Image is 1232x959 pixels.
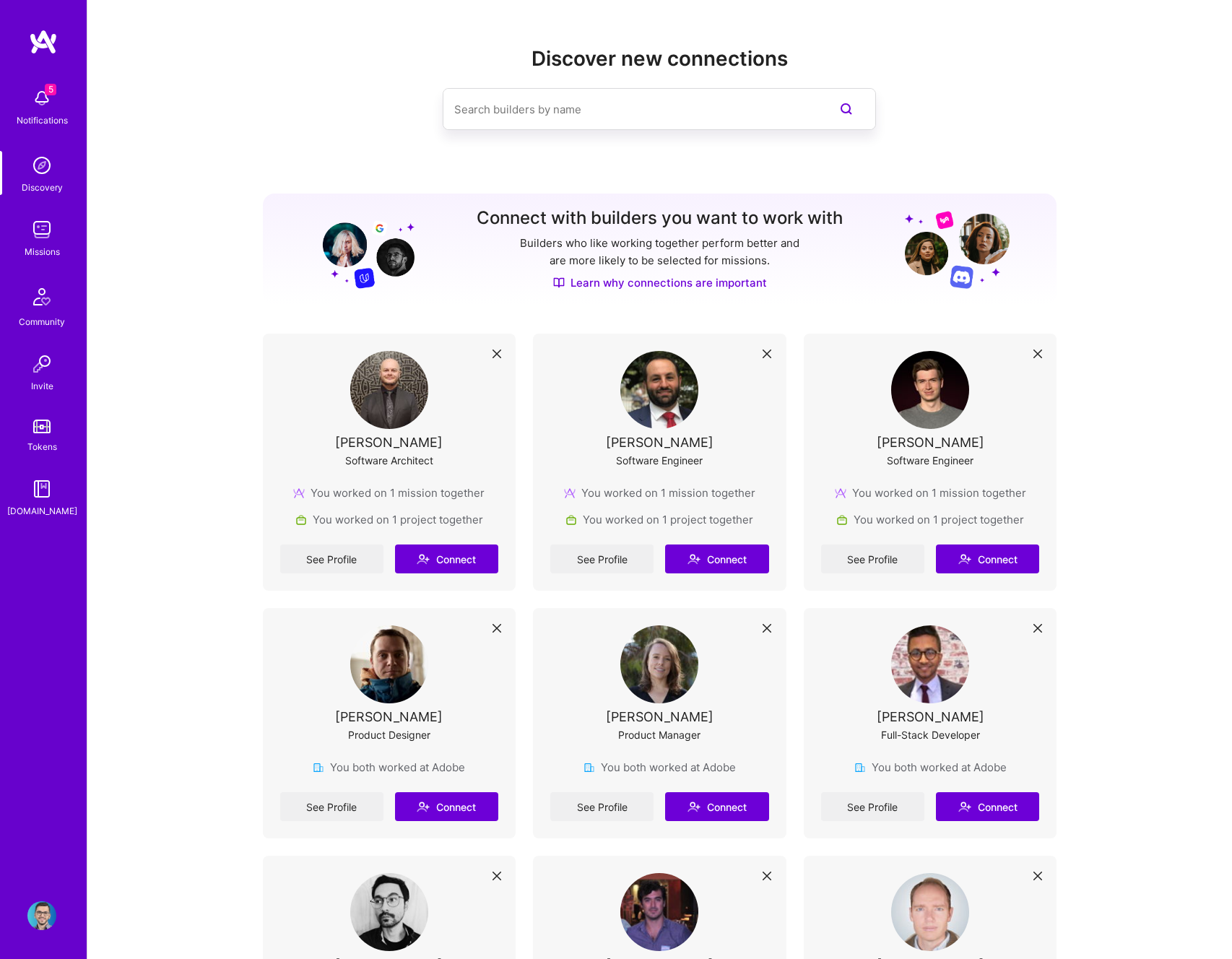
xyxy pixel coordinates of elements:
[493,624,501,633] i: icon Close
[887,453,973,468] div: Software Engineer
[836,514,848,526] img: Project icon
[477,208,843,229] h3: Connect with builders you want to work with
[877,709,984,724] div: [PERSON_NAME]
[493,350,501,358] i: icon Close
[348,727,430,742] div: Product Designer
[854,760,1007,775] div: You both worked at Adobe
[27,350,56,378] img: Invite
[606,435,713,450] div: [PERSON_NAME]
[564,485,755,500] div: You worked on 1 mission together
[958,800,971,813] i: icon Connect
[350,873,428,951] img: User Avatar
[1033,872,1042,880] i: icon Close
[27,84,56,113] img: bell
[395,792,498,821] button: Connect
[838,100,855,118] i: icon SearchPurple
[565,514,577,526] img: Project icon
[280,792,383,821] a: See Profile
[620,625,698,703] img: User Avatar
[295,514,307,526] img: Project icon
[335,709,443,724] div: [PERSON_NAME]
[836,512,1024,527] div: You worked on 1 project together
[22,180,63,195] div: Discovery
[854,762,866,773] img: company icon
[263,47,1057,71] h2: Discover new connections
[27,439,57,454] div: Tokens
[620,351,698,429] img: User Avatar
[1033,624,1042,633] i: icon Close
[821,792,924,821] a: See Profile
[606,709,713,724] div: [PERSON_NAME]
[881,727,980,742] div: Full-Stack Developer
[687,552,700,565] i: icon Connect
[395,544,498,573] button: Connect
[958,552,971,565] i: icon Connect
[310,209,415,289] img: Grow your network
[27,215,56,244] img: teamwork
[29,29,58,55] img: logo
[553,277,565,289] img: Discover
[835,485,1026,500] div: You worked on 1 mission together
[313,762,324,773] img: company icon
[620,873,698,951] img: User Avatar
[763,350,771,358] i: icon Close
[17,113,68,128] div: Notifications
[454,91,807,128] input: Search builders by name
[616,453,703,468] div: Software Engineer
[565,512,753,527] div: You worked on 1 project together
[550,544,654,573] a: See Profile
[295,512,483,527] div: You worked on 1 project together
[891,625,969,703] img: User Avatar
[584,760,736,775] div: You both worked at Adobe
[335,435,443,450] div: [PERSON_NAME]
[618,727,700,742] div: Product Manager
[27,901,56,930] img: User Avatar
[821,544,924,573] a: See Profile
[25,244,60,259] div: Missions
[584,762,595,773] img: company icon
[31,378,53,394] div: Invite
[835,487,846,499] img: mission icon
[27,474,56,503] img: guide book
[345,453,433,468] div: Software Architect
[313,760,465,775] div: You both worked at Adobe
[25,279,59,314] img: Community
[763,872,771,880] i: icon Close
[350,625,428,703] img: User Avatar
[1033,350,1042,358] i: icon Close
[936,544,1039,573] button: Connect
[493,872,501,880] i: icon Close
[19,314,65,329] div: Community
[293,485,485,500] div: You worked on 1 mission together
[24,901,60,930] a: User Avatar
[517,235,802,269] p: Builders who like working together perform better and are more likely to be selected for missions.
[350,351,428,429] img: User Avatar
[877,435,984,450] div: [PERSON_NAME]
[905,210,1010,289] img: Grow your network
[564,487,576,499] img: mission icon
[687,800,700,813] i: icon Connect
[7,503,77,518] div: [DOMAIN_NAME]
[293,487,305,499] img: mission icon
[33,420,51,433] img: tokens
[553,275,767,290] a: Learn why connections are important
[417,800,430,813] i: icon Connect
[936,792,1039,821] button: Connect
[280,544,383,573] a: See Profile
[27,151,56,180] img: discovery
[45,84,56,95] span: 5
[763,624,771,633] i: icon Close
[417,552,430,565] i: icon Connect
[665,792,768,821] button: Connect
[891,351,969,429] img: User Avatar
[665,544,768,573] button: Connect
[891,873,969,951] img: User Avatar
[550,792,654,821] a: See Profile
